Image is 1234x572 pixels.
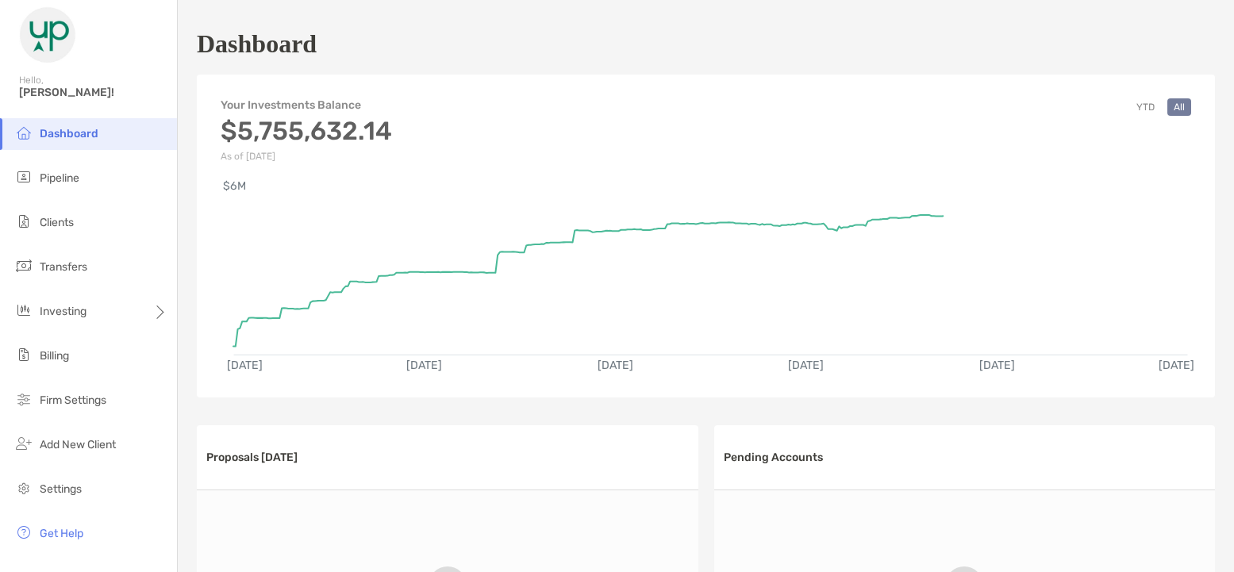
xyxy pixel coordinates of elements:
[406,359,442,372] text: [DATE]
[14,256,33,275] img: transfers icon
[197,29,317,59] h1: Dashboard
[40,305,86,318] span: Investing
[221,116,392,146] h3: $5,755,632.14
[223,179,246,193] text: $6M
[1159,359,1194,372] text: [DATE]
[40,260,87,274] span: Transfers
[227,359,263,372] text: [DATE]
[40,171,79,185] span: Pipeline
[598,359,633,372] text: [DATE]
[19,86,167,99] span: [PERSON_NAME]!
[40,349,69,363] span: Billing
[14,167,33,186] img: pipeline icon
[1130,98,1161,116] button: YTD
[14,434,33,453] img: add_new_client icon
[14,212,33,231] img: clients icon
[14,345,33,364] img: billing icon
[221,98,392,112] h4: Your Investments Balance
[14,123,33,142] img: dashboard icon
[14,390,33,409] img: firm-settings icon
[979,359,1015,372] text: [DATE]
[14,478,33,497] img: settings icon
[14,301,33,320] img: investing icon
[221,151,392,162] p: As of [DATE]
[40,527,83,540] span: Get Help
[206,451,298,464] h3: Proposals [DATE]
[40,482,82,496] span: Settings
[14,523,33,542] img: get-help icon
[788,359,824,372] text: [DATE]
[40,393,106,407] span: Firm Settings
[40,438,116,451] span: Add New Client
[40,216,74,229] span: Clients
[724,451,823,464] h3: Pending Accounts
[40,127,98,140] span: Dashboard
[19,6,76,63] img: Zoe Logo
[1167,98,1191,116] button: All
